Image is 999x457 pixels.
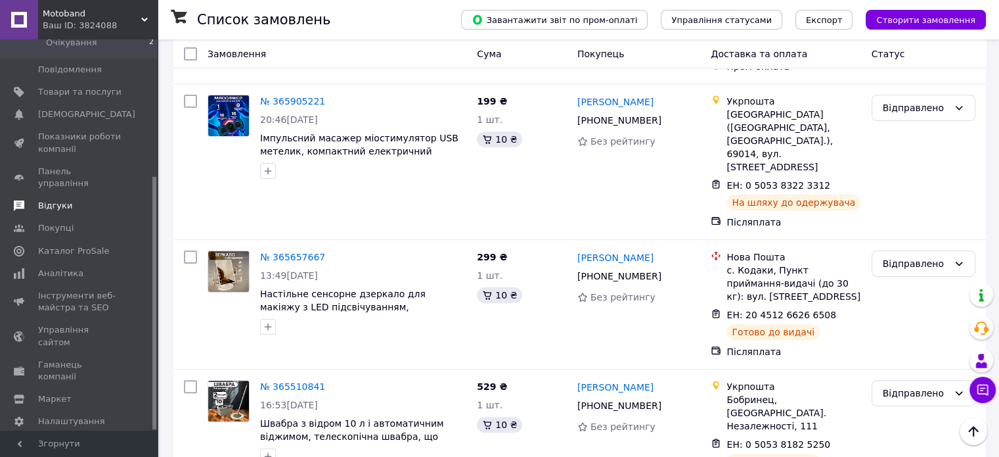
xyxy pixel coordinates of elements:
[726,108,860,174] div: [GEOGRAPHIC_DATA] ([GEOGRAPHIC_DATA], [GEOGRAPHIC_DATA].), 69014, вул. [STREET_ADDRESS]
[38,416,105,427] span: Налаштування
[671,15,772,25] span: Управління статусами
[477,252,507,262] span: 299 ₴
[872,49,905,59] span: Статус
[208,251,249,292] img: Фото товару
[260,114,318,125] span: 20:46[DATE]
[260,270,318,281] span: 13:49[DATE]
[477,49,501,59] span: Cума
[876,15,975,25] span: Створити замовлення
[575,111,664,130] div: [PHONE_NUMBER]
[661,10,782,30] button: Управління статусами
[208,251,250,293] a: Фото товару
[38,290,122,314] span: Інструменти веб-майстра та SEO
[726,324,820,340] div: Готово до видачі
[590,136,655,147] span: Без рейтингу
[38,64,102,76] span: Повідомлення
[477,270,502,281] span: 1 шт.
[208,95,249,136] img: Фото товару
[38,393,72,405] span: Маркет
[477,417,522,433] div: 10 ₴
[477,114,502,125] span: 1 шт.
[866,10,986,30] button: Створити замовлення
[38,108,135,120] span: [DEMOGRAPHIC_DATA]
[38,245,109,257] span: Каталог ProSale
[590,292,655,302] span: Без рейтингу
[726,251,860,264] div: Нова Пошта
[726,180,830,191] span: ЕН: 0 5053 8322 3312
[260,400,318,410] span: 16:53[DATE]
[477,400,502,410] span: 1 шт.
[208,381,249,421] img: Фото товару
[477,132,522,147] div: 10 ₴
[208,380,250,422] a: Фото товару
[208,95,250,137] a: Фото товару
[477,96,507,107] span: 199 ₴
[260,133,458,170] a: Імпульсний масажер міостимулятор USB метелик, компактний електричний стимулятор м'язів та тіла
[726,439,830,450] span: ЕН: 0 5053 8182 5250
[806,15,843,25] span: Експорт
[477,381,507,392] span: 529 ₴
[46,37,97,49] span: Очікування
[197,12,330,28] h1: Список замовлень
[260,96,325,107] a: № 365905221
[726,345,860,358] div: Післяплата
[969,377,996,403] button: Чат з покупцем
[43,20,158,32] div: Ваш ID: 3824088
[472,14,637,26] span: Завантажити звіт по пром-оплаті
[208,49,266,59] span: Замовлення
[726,393,860,433] div: Бобринец, [GEOGRAPHIC_DATA]. Незалежності, 111
[726,216,860,229] div: Післяплата
[590,421,655,432] span: Без рейтингу
[38,166,122,189] span: Панель управління
[726,95,860,108] div: Укрпошта
[477,287,522,303] div: 10 ₴
[38,222,74,234] span: Покупці
[43,8,141,20] span: Motoband
[577,49,624,59] span: Покупець
[260,252,325,262] a: № 365657667
[883,101,948,115] div: Відправлено
[883,386,948,400] div: Відправлено
[38,131,122,155] span: Показники роботи компанії
[461,10,648,30] button: Завантажити звіт по пром-оплаті
[38,324,122,348] span: Управління сайтом
[726,310,836,320] span: ЕН: 20 4512 6626 6508
[577,381,654,394] a: [PERSON_NAME]
[149,37,154,49] span: 2
[711,49,807,59] span: Доставка та оплата
[38,268,83,279] span: Аналітика
[38,359,122,383] span: Гаманець компанії
[575,267,664,285] div: [PHONE_NUMBER]
[726,380,860,393] div: Укрпошта
[883,256,948,271] div: Відправлено
[577,95,654,108] a: [PERSON_NAME]
[260,381,325,392] a: № 365510841
[960,418,987,445] button: Наверх
[577,251,654,264] a: [PERSON_NAME]
[260,289,447,339] a: Настільне сенсорне дзеркало для макіяжу з LED підсвічуванням, косметичне дзеркало з регулюванням ...
[726,195,860,210] div: На шляху до одержувача
[795,10,853,30] button: Експорт
[38,200,72,212] span: Відгуки
[575,397,664,415] div: [PHONE_NUMBER]
[853,14,986,24] a: Створити замовлення
[726,264,860,303] div: с. Кодаки, Пункт приймання-видачі (до 30 кг): вул. [STREET_ADDRESS]
[38,86,122,98] span: Товари та послуги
